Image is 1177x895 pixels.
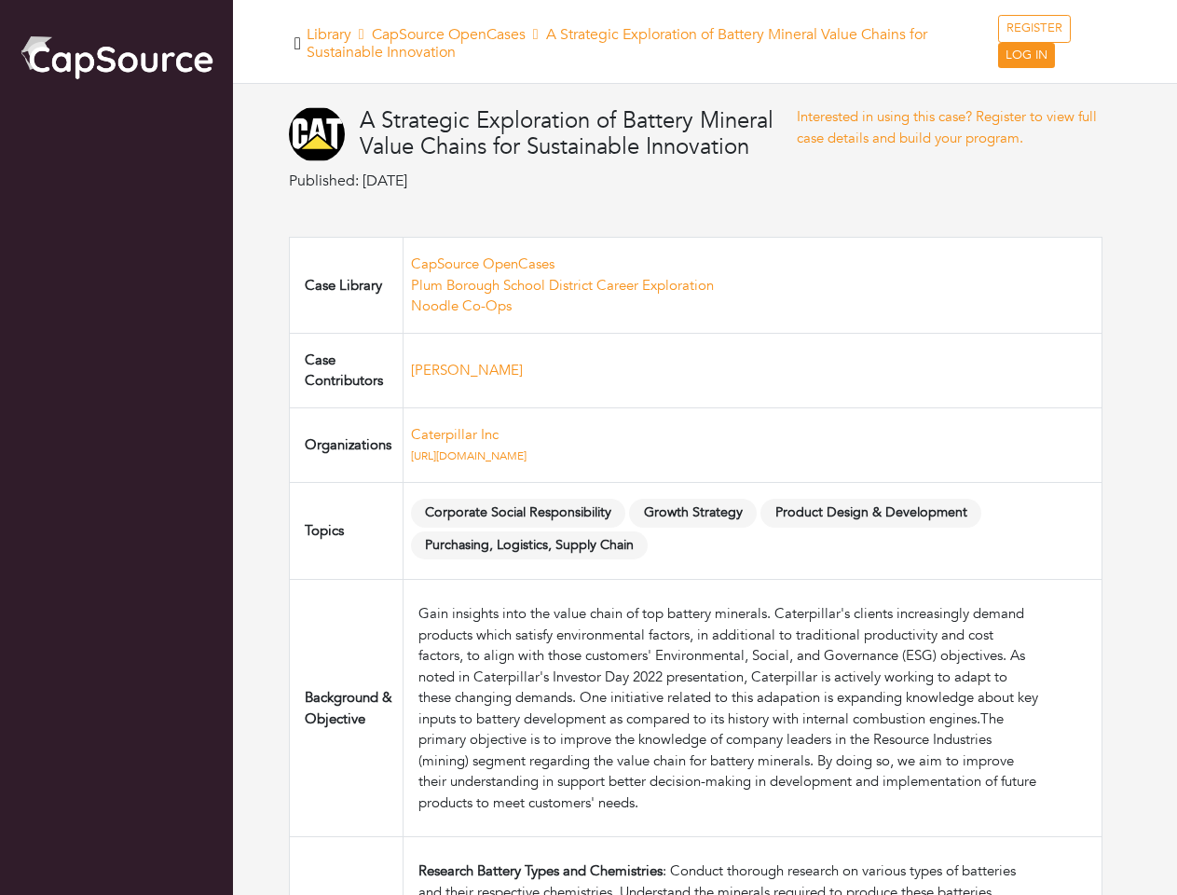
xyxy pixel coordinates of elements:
h5: Library A Strategic Exploration of Battery Mineral Value Chains for Sustainable Innovation [307,26,999,62]
a: LOG IN [998,43,1055,69]
strong: Research Battery Types and Chemistries [418,861,663,880]
td: Organizations [290,407,404,482]
a: [URL][DOMAIN_NAME] [411,448,527,463]
span: Product Design & Development [760,499,981,528]
a: CapSource OpenCases [372,24,526,45]
a: Noodle Co-Ops [411,296,512,315]
div: Gain insights into the value chain of top battery minerals. Caterpillar's clients increasingly de... [418,603,1041,813]
img: caterpillar-logo2-logo-svg-vector.svg [289,106,345,162]
h4: A Strategic Exploration of Battery Mineral Value Chains for Sustainable Innovation [360,108,797,162]
a: Interested in using this case? Register to view full case details and build your program. [797,107,1097,147]
a: Plum Borough School District Career Exploration [411,276,714,295]
span: Growth Strategy [629,499,757,528]
a: CapSource OpenCases [411,255,554,273]
a: REGISTER [998,15,1071,43]
td: Topics [290,482,404,580]
a: [PERSON_NAME] [411,361,523,379]
span: Corporate Social Responsibility [411,499,626,528]
img: cap_logo.png [19,33,214,81]
p: Published: [DATE] [289,170,797,192]
span: Purchasing, Logistics, Supply Chain [411,531,649,560]
td: Case Contributors [290,333,404,407]
a: Caterpillar Inc [411,425,499,444]
td: Case Library [290,238,404,334]
td: Background & Objective [290,580,404,837]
